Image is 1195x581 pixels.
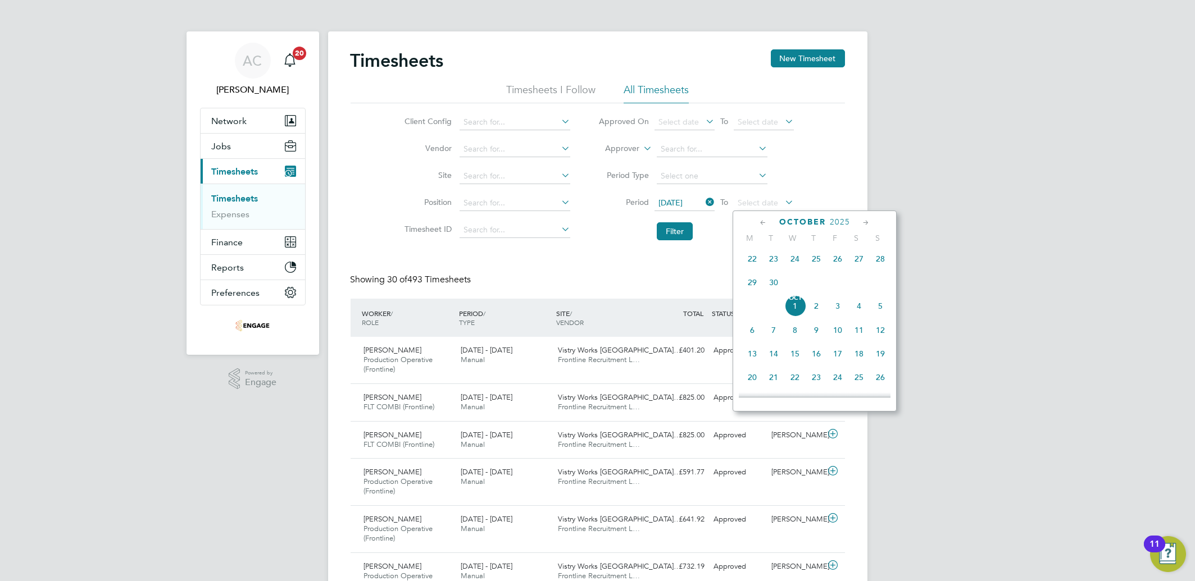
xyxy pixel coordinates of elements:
img: frontlinerecruitment-logo-retina.png [235,317,269,335]
span: T [803,233,824,243]
span: 27 [848,248,870,269]
span: 25 [806,248,827,269]
span: 5 [870,295,891,317]
span: / [570,309,572,318]
span: 29 [784,390,806,411]
label: Position [401,197,452,207]
span: 26 [870,367,891,388]
div: Approved [709,557,767,576]
li: Timesheets I Follow [506,83,596,103]
label: Approver [589,143,639,154]
input: Search for... [460,168,570,184]
span: Vistry Works [GEOGRAPHIC_DATA]… [558,561,681,571]
button: New Timesheet [771,49,845,67]
span: Production Operative (Frontline) [364,477,433,496]
span: 18 [848,343,870,364]
span: Vistry Works [GEOGRAPHIC_DATA]… [558,392,681,402]
label: Vendor [401,143,452,153]
div: £401.20 [651,341,709,360]
li: All Timesheets [624,83,689,103]
div: [PERSON_NAME] [767,463,825,482]
span: Network [212,116,247,126]
label: Approved On [598,116,649,126]
button: Filter [657,222,693,240]
span: 31 [827,390,848,411]
span: 15 [784,343,806,364]
span: FLT COMBI (Frontline) [364,440,435,449]
input: Search for... [657,141,767,157]
span: 12 [870,319,891,341]
span: Jobs [212,141,231,152]
span: 14 [763,343,784,364]
a: AC[PERSON_NAME] [200,43,306,97]
span: Manual [461,440,485,449]
span: 8 [784,319,806,341]
span: 2 [806,295,827,317]
span: Manual [461,355,485,364]
span: [PERSON_NAME] [364,514,422,524]
span: 493 Timesheets [388,274,471,285]
div: £591.77 [651,463,709,482]
div: £732.19 [651,557,709,576]
h2: Timesheets [351,49,444,72]
span: 22 [742,248,763,269]
button: Jobs [201,134,305,158]
span: F [824,233,846,243]
span: [DATE] - [DATE] [461,514,512,524]
span: Frontline Recruitment L… [558,524,640,533]
span: AC [243,53,262,68]
span: 25 [848,367,870,388]
span: 21 [763,367,784,388]
span: 28 [870,248,891,269]
span: Oct [784,295,806,301]
span: Frontline Recruitment L… [558,402,640,411]
span: 16 [806,343,827,364]
span: Finance [212,237,243,248]
span: TOTAL [683,309,703,318]
span: S [846,233,867,243]
div: Approved [709,388,767,407]
input: Select one [657,168,767,184]
span: [DATE] - [DATE] [461,345,512,355]
span: Frontline Recruitment L… [558,440,640,449]
span: Aliona Cozacenco [200,83,306,97]
input: Search for... [460,115,570,130]
div: Timesheets [201,184,305,229]
span: [PERSON_NAME] [364,467,422,477]
span: 30 of [388,274,408,285]
div: £825.00 [651,426,709,445]
div: Approved [709,341,767,360]
span: [PERSON_NAME] [364,430,422,440]
span: To [717,114,731,129]
span: 4 [848,295,870,317]
span: 20 [742,367,763,388]
span: Powered by [245,368,276,378]
span: Manual [461,402,485,411]
a: Timesheets [212,193,258,204]
span: Reports [212,262,244,273]
div: [PERSON_NAME] [767,557,825,576]
span: Select date [738,117,778,127]
span: [DATE] - [DATE] [461,430,512,440]
span: [DATE] - [DATE] [461,467,512,477]
div: [PERSON_NAME] [767,426,825,445]
span: Frontline Recruitment L… [558,355,640,364]
span: Manual [461,477,485,486]
input: Search for... [460,195,570,211]
span: [PERSON_NAME] [364,392,422,402]
span: Manual [461,571,485,580]
span: [PERSON_NAME] [364,345,422,355]
label: Site [401,170,452,180]
label: Timesheet ID [401,224,452,234]
span: 30 [763,272,784,293]
span: T [760,233,781,243]
span: 22 [784,367,806,388]
span: [DATE] [658,198,683,208]
span: Select date [658,117,699,127]
label: Period [598,197,649,207]
span: Vistry Works [GEOGRAPHIC_DATA]… [558,345,681,355]
span: 9 [806,319,827,341]
button: Preferences [201,280,305,305]
button: Reports [201,255,305,280]
span: Production Operative (Frontline) [364,355,433,374]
